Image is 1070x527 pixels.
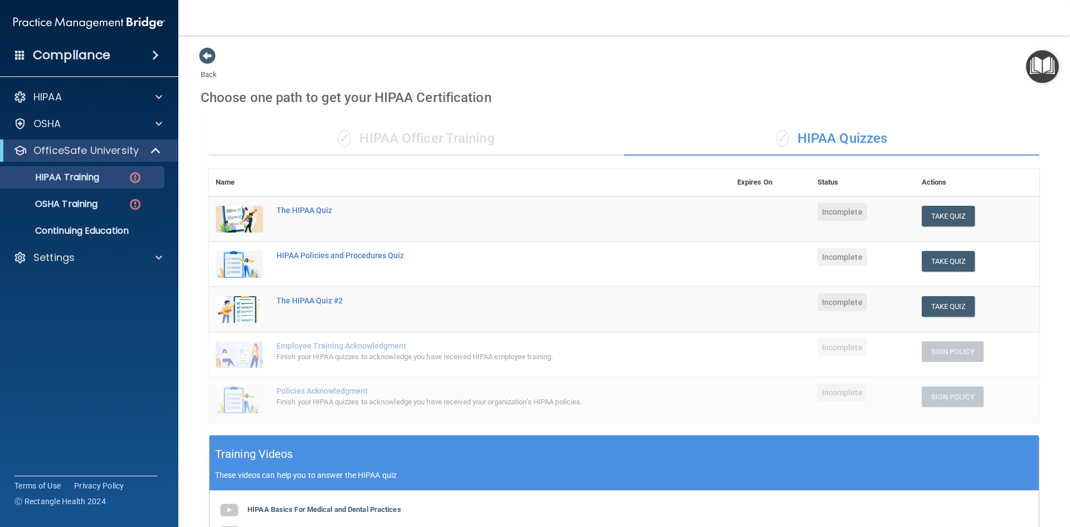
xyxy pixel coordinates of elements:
a: Privacy Policy [74,480,124,491]
div: Policies Acknowledgment [276,386,675,395]
img: danger-circle.6113f641.png [128,197,142,211]
th: Actions [915,169,1039,196]
span: Incomplete [818,293,867,311]
p: HIPAA [33,90,62,104]
div: Finish your HIPAA quizzes to acknowledge you have received HIPAA employee training. [276,350,675,364]
span: Incomplete [818,248,867,266]
span: Incomplete [818,339,867,356]
img: PMB logo [13,12,165,34]
a: Terms of Use [14,480,61,491]
div: Finish your HIPAA quizzes to acknowledge you have received your organization’s HIPAA policies. [276,395,675,409]
a: Settings [13,251,162,264]
h4: Compliance [33,47,110,63]
div: Employee Training Acknowledgment [276,341,675,350]
a: OSHA [13,117,162,130]
div: HIPAA Officer Training [209,122,624,156]
span: ✓ [338,130,351,147]
button: Sign Policy [922,341,984,362]
p: OfficeSafe University [33,144,139,157]
span: Incomplete [818,384,867,402]
img: danger-circle.6113f641.png [128,171,142,185]
h5: Training Videos [215,444,293,464]
div: Choose one path to get your HIPAA Certification [201,81,1048,114]
button: Take Quiz [922,251,975,272]
p: OSHA Training [7,199,98,210]
span: Incomplete [818,203,867,221]
a: Back [201,57,217,79]
img: gray_youtube_icon.38fcd6cc.png [218,499,240,521]
div: The HIPAA Quiz [276,206,675,215]
th: Status [811,169,915,196]
p: OSHA [33,117,61,130]
b: HIPAA Basics For Medical and Dental Practices [247,505,401,514]
p: Settings [33,251,75,264]
button: Open Resource Center [1026,50,1059,83]
th: Expires On [731,169,811,196]
p: HIPAA Training [7,172,99,183]
span: ✓ [776,130,789,147]
p: These videos can help you to answer the HIPAA quiz [215,471,1033,480]
p: Continuing Education [7,225,159,236]
div: HIPAA Policies and Procedures Quiz [276,251,675,260]
div: The HIPAA Quiz #2 [276,296,675,305]
button: Take Quiz [922,296,975,317]
button: Take Quiz [922,206,975,226]
th: Name [209,169,270,196]
div: HIPAA Quizzes [624,122,1039,156]
a: HIPAA [13,90,162,104]
span: Ⓒ Rectangle Health 2024 [14,496,106,507]
a: OfficeSafe University [13,144,162,157]
button: Sign Policy [922,386,984,407]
